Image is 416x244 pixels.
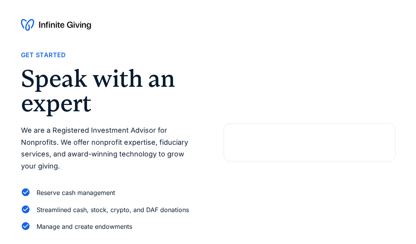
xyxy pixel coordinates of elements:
div: Streamlined cash, stock, crypto, and DAF donations [37,205,189,215]
div: Reserve cash management [37,188,115,198]
p: We are a Registered Investment Advisor for Nonprofits. We offer nonprofit expertise, fiduciary se... [21,125,193,172]
div: Get Started [21,50,66,60]
div: Manage and create endowments [37,221,132,232]
h2: Speak with an expert [21,67,193,115]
